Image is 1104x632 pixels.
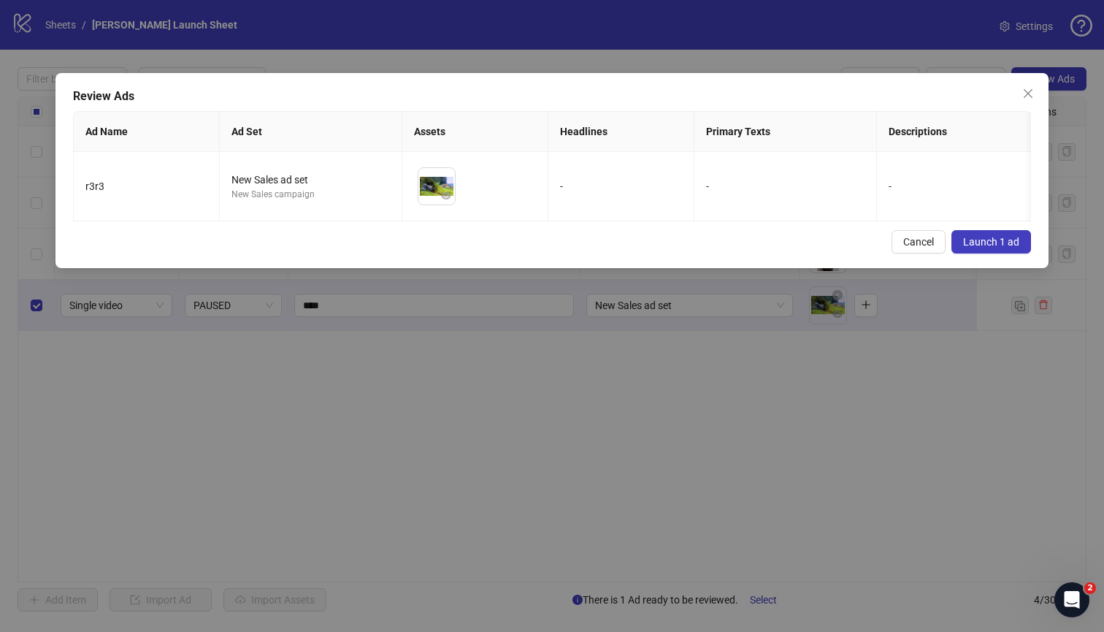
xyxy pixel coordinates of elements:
span: r3r3 [85,180,104,192]
button: Cancel [892,230,946,254]
div: New Sales ad set [231,172,390,188]
span: - [889,180,892,192]
th: Ad Name [74,112,220,152]
span: eye [441,191,451,201]
span: 2 [1084,582,1096,594]
img: Asset 1 [418,168,455,205]
div: Review Ads [73,88,1032,105]
div: New Sales campaign [231,188,390,202]
th: Ad Set [220,112,402,152]
th: Descriptions [877,112,1059,152]
button: Close [1016,82,1040,105]
button: Launch 1 ad [951,230,1031,254]
span: close [1022,88,1034,99]
span: Launch 1 ad [963,236,1019,248]
th: Assets [402,112,548,152]
span: - [560,180,563,192]
th: Headlines [548,112,694,152]
button: Preview [437,187,455,205]
span: Cancel [903,236,934,248]
span: - [706,180,709,192]
th: Primary Texts [694,112,877,152]
iframe: Intercom live chat [1054,582,1089,617]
